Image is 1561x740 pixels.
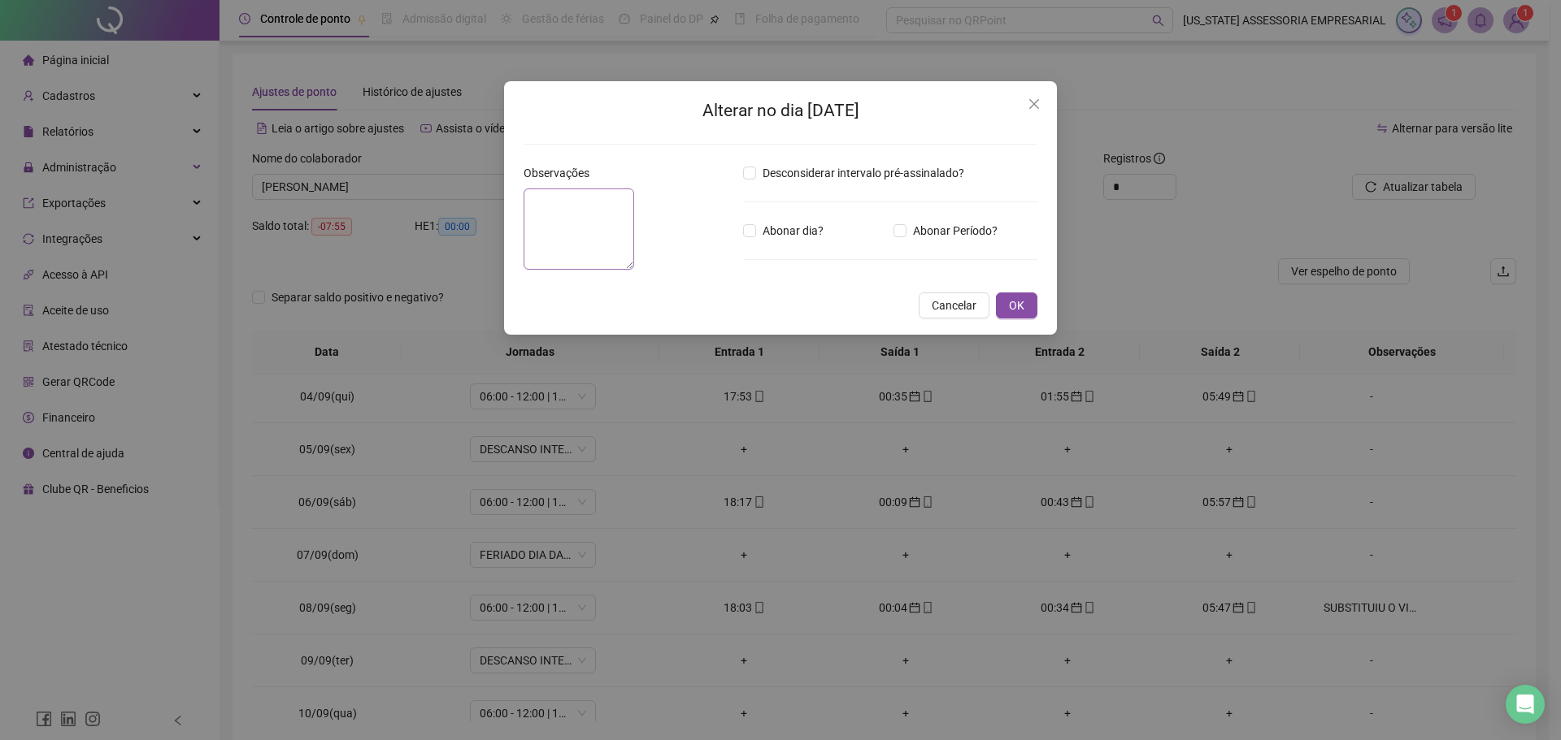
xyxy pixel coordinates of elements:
[919,292,989,318] button: Cancelar
[907,222,1004,240] span: Abonar Período?
[756,222,830,240] span: Abonar dia?
[1021,91,1047,117] button: Close
[1506,685,1545,724] div: Open Intercom Messenger
[524,164,600,182] label: Observações
[996,292,1037,318] button: OK
[756,164,971,182] span: Desconsiderar intervalo pré-assinalado?
[1028,97,1041,110] span: close
[1009,296,1024,314] span: OK
[932,296,976,314] span: Cancelar
[524,97,1037,124] h2: Alterar no dia [DATE]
